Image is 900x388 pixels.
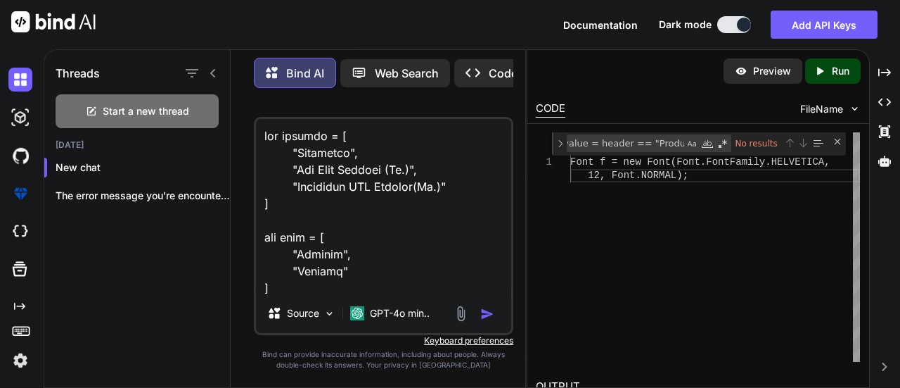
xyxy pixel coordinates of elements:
[8,68,32,92] img: darkChat
[563,18,638,32] button: Documentation
[536,156,552,169] div: 1
[570,156,830,168] span: Font f = new Font(Font.FontFamily.HELVETICA,
[56,161,230,175] p: New chat
[489,65,574,82] p: Code Generator
[797,137,809,149] div: Next Match (Enter)
[103,104,189,118] span: Start a new thread
[552,132,846,156] div: Find / Replace
[536,101,565,118] div: CODE
[659,18,712,32] span: Dark mode
[685,137,699,151] div: Match Case (Alt+C)
[8,182,32,206] img: premium
[8,106,32,130] img: darkAi-studio
[56,189,230,203] p: The error message you're encountering in...
[784,137,795,149] div: Previous Match (Shift+Enter)
[375,65,439,82] p: Web Search
[810,135,825,151] div: Find in Selection (Alt+L)
[589,170,689,181] span: 12, Font.NORMAL);
[849,103,861,115] img: chevron down
[56,65,100,82] h1: Threads
[323,308,335,320] img: Pick Models
[716,137,730,151] div: Use Regular Expression (Alt+R)
[8,144,32,168] img: githubDark
[554,132,567,156] div: Toggle Replace
[44,139,230,151] h2: [DATE]
[771,11,877,39] button: Add API Keys
[832,64,849,78] p: Run
[700,137,714,151] div: Match Whole Word (Alt+W)
[370,306,430,320] p: GPT-4o min..
[832,136,843,147] div: Close (Escape)
[563,19,638,31] span: Documentation
[256,119,511,294] textarea: lor ipsumdo = [ "Sitametco", "Adi Elit Seddoei (Te.)", "Incididun UTL Etdolor(Ma.)" ] ali enim = ...
[8,220,32,244] img: cloudideIcon
[567,135,684,151] textarea: Find
[286,65,324,82] p: Bind AI
[287,306,319,320] p: Source
[8,349,32,373] img: settings
[480,307,494,321] img: icon
[753,64,791,78] p: Preview
[254,349,513,370] p: Bind can provide inaccurate information, including about people. Always double-check its answers....
[733,134,782,152] div: No results
[254,335,513,346] p: Keyboard preferences
[735,65,747,77] img: preview
[800,102,843,116] span: FileName
[11,11,96,32] img: Bind AI
[350,306,364,320] img: GPT-4o mini
[453,306,469,322] img: attachment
